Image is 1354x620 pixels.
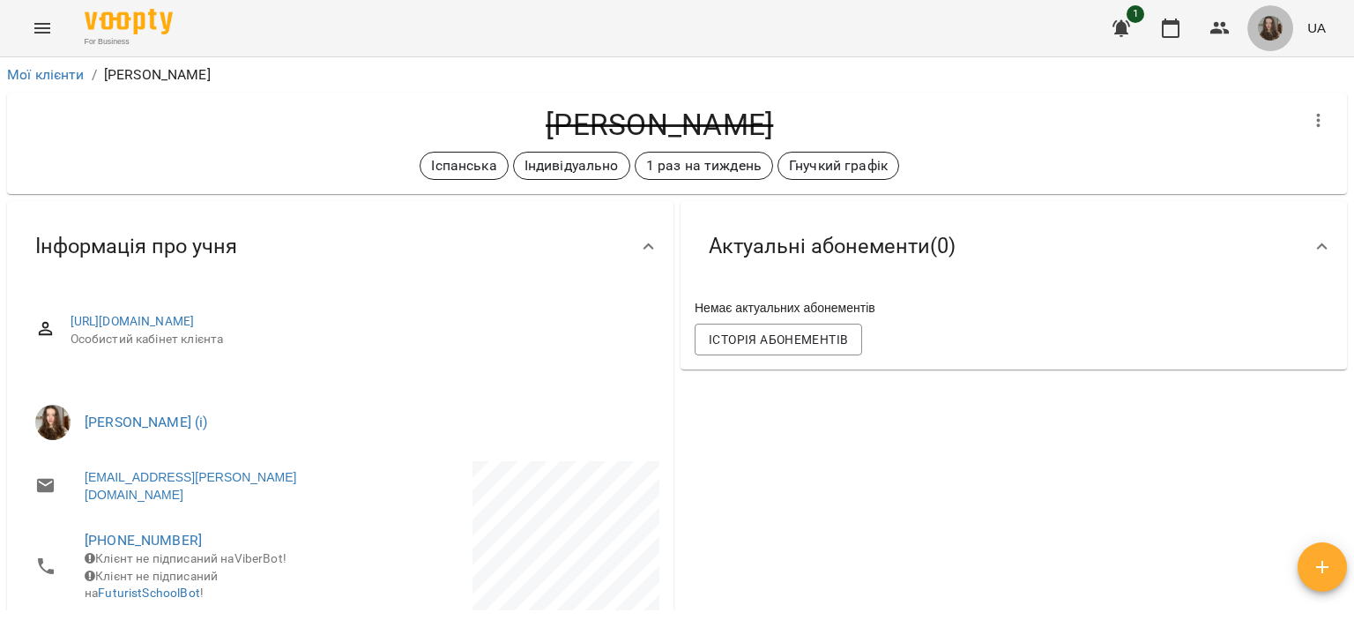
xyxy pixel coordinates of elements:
span: UA [1307,19,1326,37]
img: f828951e34a2a7ae30fa923eeeaf7e77.jpg [1258,16,1283,41]
p: Іспанська [431,155,496,176]
div: 1 раз на тиждень [635,152,773,180]
span: For Business [85,36,173,48]
p: 1 раз на тиждень [646,155,762,176]
button: Menu [21,7,63,49]
img: Гайдукевич Анна (і) [35,405,71,440]
div: Інформація про учня [7,201,673,292]
nav: breadcrumb [7,64,1347,86]
p: [PERSON_NAME] [104,64,211,86]
div: Актуальні абонементи(0) [681,201,1347,292]
li: / [92,64,97,86]
div: Іспанська [420,152,508,180]
h4: [PERSON_NAME] [21,107,1298,143]
span: Інформація про учня [35,233,237,260]
div: Немає актуальних абонементів [691,295,1336,320]
span: Актуальні абонементи ( 0 ) [709,233,956,260]
a: [PERSON_NAME] (і) [85,414,208,430]
div: Індивідуально [513,152,630,180]
img: Voopty Logo [85,9,173,34]
a: [URL][DOMAIN_NAME] [71,314,195,328]
span: Особистий кабінет клієнта [71,331,645,348]
span: Клієнт не підписаний на ! [85,569,218,601]
span: Клієнт не підписаний на ViberBot! [85,551,286,565]
span: 1 [1127,5,1144,23]
button: UA [1300,11,1333,44]
a: FuturistSchoolBot [98,586,200,600]
p: Гнучкий графік [789,155,888,176]
span: Історія абонементів [709,329,848,350]
a: [PHONE_NUMBER] [85,532,202,549]
div: Гнучкий графік [777,152,899,180]
button: Історія абонементів [695,324,862,355]
a: [EMAIL_ADDRESS][PERSON_NAME][DOMAIN_NAME] [85,468,323,504]
a: Мої клієнти [7,66,85,83]
p: Індивідуально [524,155,619,176]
